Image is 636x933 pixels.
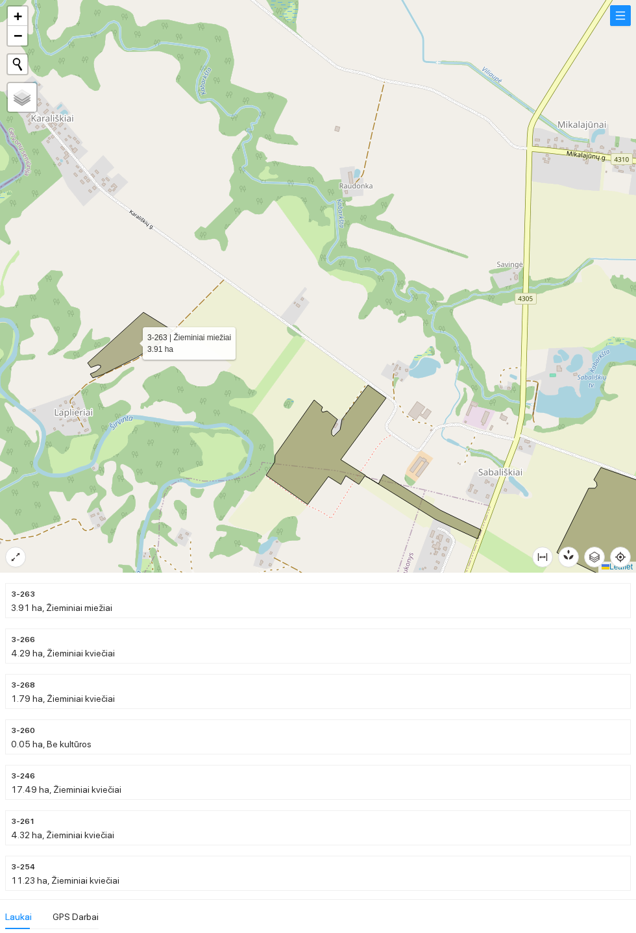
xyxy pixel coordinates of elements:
[11,861,35,873] span: 3-254
[11,725,35,737] span: 3-260
[11,634,35,646] span: 3-266
[8,26,27,45] a: Zoom out
[610,547,631,567] button: aim
[602,562,633,571] a: Leaflet
[8,83,36,112] a: Layers
[11,770,35,782] span: 3-246
[11,875,119,886] span: 11.23 ha, Žieminiai kviečiai
[532,547,553,567] button: column-width
[8,55,27,74] button: Initiate a new search
[610,5,631,26] button: menu
[611,552,630,562] span: aim
[8,6,27,26] a: Zoom in
[14,8,22,24] span: +
[14,27,22,44] span: −
[5,910,32,924] div: Laukai
[11,603,112,613] span: 3.91 ha, Žieminiai miežiai
[11,588,35,601] span: 3-263
[11,830,114,840] span: 4.32 ha, Žieminiai kviečiai
[11,784,121,795] span: 17.49 ha, Žieminiai kviečiai
[11,648,115,658] span: 4.29 ha, Žieminiai kviečiai
[533,552,552,562] span: column-width
[11,693,115,704] span: 1.79 ha, Žieminiai kviečiai
[6,552,25,562] span: expand-alt
[5,547,26,567] button: expand-alt
[11,739,92,749] span: 0.05 ha, Be kultūros
[11,815,35,828] span: 3-261
[53,910,99,924] div: GPS Darbai
[11,679,35,691] span: 3-268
